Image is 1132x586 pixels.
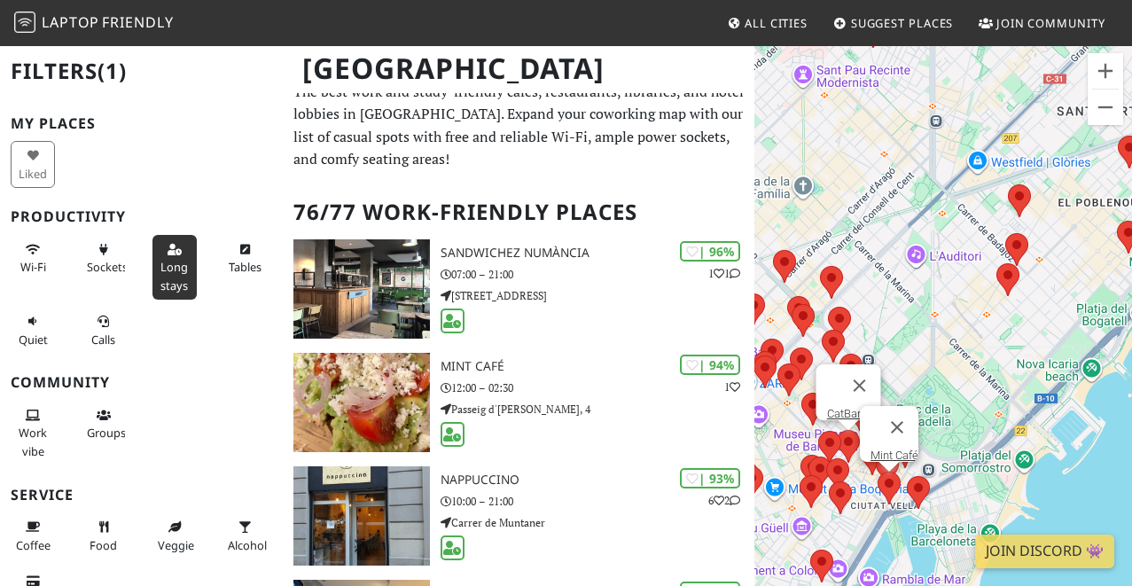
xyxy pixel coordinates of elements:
[91,332,115,348] span: Video/audio calls
[283,353,754,452] a: Mint Café | 94% 1 Mint Café 12:00 – 02:30 Passeig d'[PERSON_NAME], 4
[19,332,48,348] span: Quiet
[826,7,961,39] a: Suggest Places
[680,468,740,488] div: | 93%
[283,239,754,339] a: SandwiChez Numància | 96% 11 SandwiChez Numància 07:00 – 21:00 [STREET_ADDRESS]
[11,307,55,354] button: Quiet
[708,492,740,509] p: 6 2
[293,466,429,566] img: Nappuccino
[158,537,194,553] span: Veggie
[14,12,35,33] img: LaptopFriendly
[222,235,267,282] button: Tables
[14,8,174,39] a: LaptopFriendly LaptopFriendly
[1088,53,1123,89] button: Zoom in
[293,81,744,171] p: The best work and study-friendly cafes, restaurants, libraries, and hotel lobbies in [GEOGRAPHIC_...
[851,15,954,31] span: Suggest Places
[996,15,1105,31] span: Join Community
[82,512,126,559] button: Food
[720,7,815,39] a: All Cities
[288,44,751,93] h1: [GEOGRAPHIC_DATA]
[441,473,755,488] h3: Nappuccino
[11,235,55,282] button: Wi-Fi
[82,401,126,448] button: Groups
[11,401,55,465] button: Work vibe
[680,241,740,262] div: | 96%
[293,353,429,452] img: Mint Café
[972,7,1112,39] a: Join Community
[876,406,918,449] button: Close
[87,259,128,275] span: Power sockets
[441,287,755,304] p: [STREET_ADDRESS]
[441,514,755,531] p: Carrer de Muntaner
[708,265,740,282] p: 1 1
[839,364,881,407] button: Close
[87,425,126,441] span: Group tables
[745,15,808,31] span: All Cities
[827,407,881,420] a: CatBarCAT
[42,12,99,32] span: Laptop
[441,246,755,261] h3: SandwiChez Numància
[11,512,55,559] button: Coffee
[152,235,197,300] button: Long stays
[11,208,272,225] h3: Productivity
[98,56,127,85] span: (1)
[82,307,126,354] button: Calls
[16,537,51,553] span: Coffee
[228,537,267,553] span: Alcohol
[82,235,126,282] button: Sockets
[441,401,755,418] p: Passeig d'[PERSON_NAME], 4
[229,259,262,275] span: Work-friendly tables
[283,466,754,566] a: Nappuccino | 93% 62 Nappuccino 10:00 – 21:00 Carrer de Muntaner
[441,379,755,396] p: 12:00 – 02:30
[293,185,744,239] h2: 76/77 Work-Friendly Places
[441,359,755,374] h3: Mint Café
[975,535,1114,568] a: Join Discord 👾
[1088,90,1123,125] button: Zoom out
[441,266,755,283] p: 07:00 – 21:00
[680,355,740,375] div: | 94%
[11,487,272,504] h3: Service
[19,425,47,458] span: People working
[11,44,272,98] h2: Filters
[11,374,272,391] h3: Community
[222,512,267,559] button: Alcohol
[11,115,272,132] h3: My Places
[20,259,46,275] span: Stable Wi-Fi
[102,12,173,32] span: Friendly
[293,239,429,339] img: SandwiChez Numància
[870,449,918,462] a: Mint Café
[90,537,117,553] span: Food
[152,512,197,559] button: Veggie
[724,379,740,395] p: 1
[160,259,188,293] span: Long stays
[441,493,755,510] p: 10:00 – 21:00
